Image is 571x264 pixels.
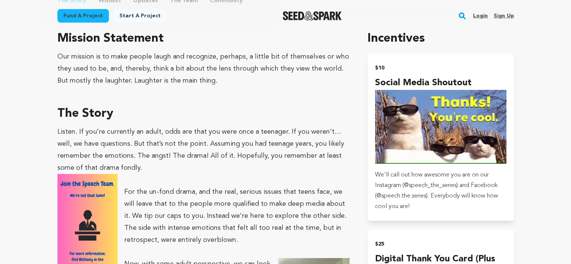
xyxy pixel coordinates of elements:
[113,9,167,23] a: Start a project
[368,54,514,221] button: $10 Social Media Shoutout incentive We'll call out how awesome you are on our Instagram (@speech_...
[57,51,350,87] div: Our mission is to make people laugh and recognize, perhaps, a little bit of themselves or who the...
[375,76,506,90] h4: Social Media Shoutout
[57,30,350,48] h3: Mission Statement
[375,90,506,164] img: incentive
[375,63,506,73] h2: $10
[57,126,350,174] p: Listen. If you’re currently an adult, odds are that you were once a teenager. If you weren’t…well...
[57,105,350,123] h3: The Story
[57,9,109,23] a: Fund a project
[494,10,514,22] a: Sign up
[57,186,350,246] p: For the un-fond drama, and the real, serious issues that teens face, we will leave that to the pe...
[375,170,506,212] p: We'll call out how awesome you are on our Instagram (@speech_the_series) and Facebook (@speech.th...
[368,30,514,48] h1: Incentives
[473,10,488,22] a: Login
[375,239,506,249] h2: $25
[283,11,342,20] img: Seed&Spark Logo Dark Mode
[283,11,342,20] a: Seed&Spark Homepage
